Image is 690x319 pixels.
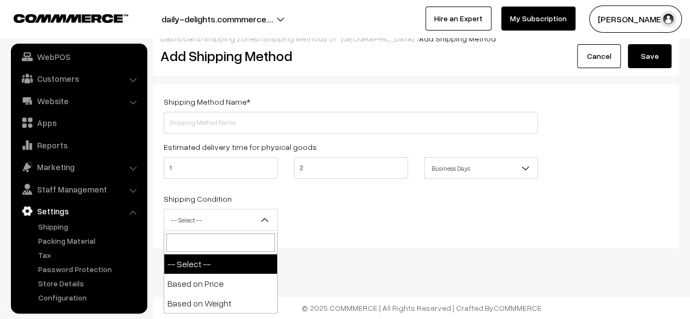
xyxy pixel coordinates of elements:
a: Staff Management [14,179,143,199]
a: Packing Material [35,235,143,246]
a: Shipping Methods of "[GEOGRAPHIC_DATA]" [262,34,417,43]
label: Shipping Method Name [164,96,250,107]
span: Business Days [425,159,538,178]
h2: Add Shipping Method [160,47,408,64]
a: Store Details [35,278,143,289]
input: Shipping Method Name [164,112,538,134]
div: / / / [160,33,671,44]
button: daily-delights.commmerce.… [123,5,311,33]
span: Business Days [424,157,538,179]
span: Add Shipping Method [419,34,496,43]
a: Password Protection [35,263,143,275]
a: Marketing [14,157,143,177]
a: COMMMERCE [14,11,109,24]
a: Cancel [577,44,621,68]
a: Customers [14,69,143,88]
span: -- Select -- [164,209,278,231]
img: user [660,11,676,27]
a: Apps [14,113,143,133]
footer: © 2025 COMMMERCE | All Rights Reserved | Crafted By [153,297,690,319]
a: Website [14,91,143,111]
li: Based on Weight [164,293,277,313]
label: Shipping Condition [164,193,232,204]
a: Hire an Expert [425,7,491,31]
a: Shipping [35,221,143,232]
label: Estimated delivery time for physical goods [164,141,317,153]
a: Tax [35,249,143,261]
li: -- Select -- [164,254,277,274]
a: Configuration [35,292,143,303]
button: [PERSON_NAME]… [589,5,682,33]
img: COMMMERCE [14,14,128,22]
li: Based on Price [164,274,277,293]
a: WebPOS [14,47,143,67]
a: Dashboard [160,34,200,43]
input: From [164,157,278,179]
a: My Subscription [501,7,575,31]
a: COMMMERCE [494,303,542,312]
a: Shipping Zones [203,34,259,43]
button: Save [628,44,671,68]
a: Reports [14,135,143,155]
input: To [294,157,408,179]
span: -- Select -- [164,210,277,230]
a: Settings [14,201,143,221]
